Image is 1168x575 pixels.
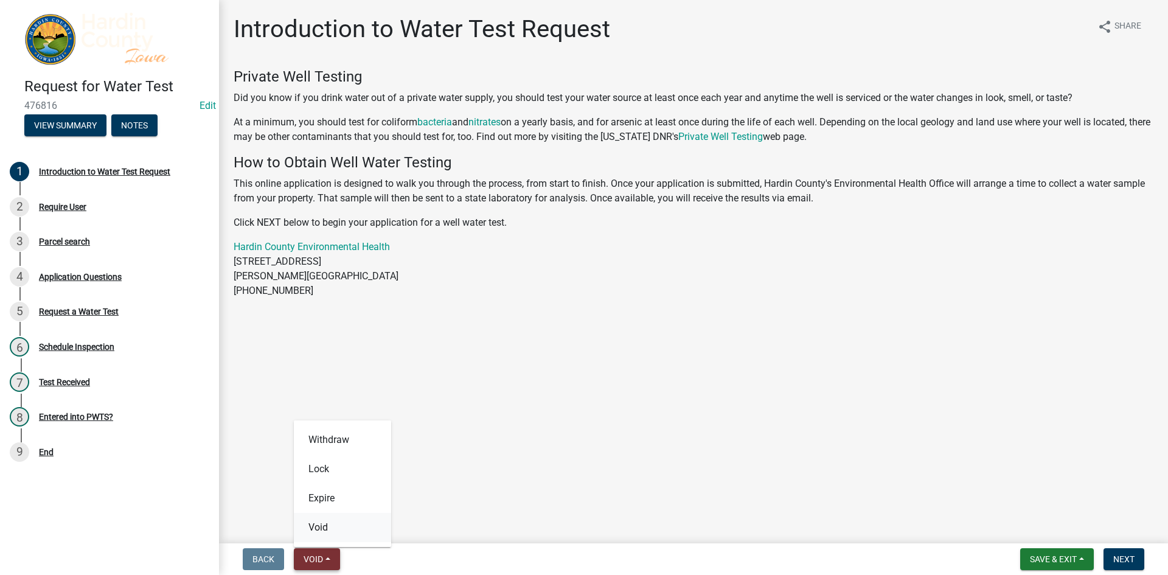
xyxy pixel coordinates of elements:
[24,78,209,96] h4: Request for Water Test
[417,116,452,128] a: bacteria
[200,100,216,111] a: Edit
[234,240,1153,298] p: [STREET_ADDRESS] [PERSON_NAME][GEOGRAPHIC_DATA] [PHONE_NUMBER]
[39,307,119,316] div: Request a Water Test
[294,484,391,513] button: Expire
[39,378,90,386] div: Test Received
[39,448,54,456] div: End
[24,114,106,136] button: View Summary
[24,13,200,65] img: Hardin County, Iowa
[10,302,29,321] div: 5
[234,215,1153,230] p: Click NEXT below to begin your application for a well water test.
[234,241,390,253] a: Hardin County Environmental Health
[10,197,29,217] div: 2
[1088,15,1151,38] button: shareShare
[304,554,323,564] span: Void
[234,68,1153,86] h4: Private Well Testing
[111,122,158,131] wm-modal-confirm: Notes
[39,273,122,281] div: Application Questions
[294,548,340,570] button: Void
[10,337,29,357] div: 6
[10,162,29,181] div: 1
[294,455,391,484] button: Lock
[39,237,90,246] div: Parcel search
[234,176,1153,206] p: This online application is designed to walk you through the process, from start to finish. Once y...
[294,420,391,547] div: Void
[24,122,106,131] wm-modal-confirm: Summary
[1113,554,1135,564] span: Next
[1097,19,1112,34] i: share
[24,100,195,111] span: 476816
[10,232,29,251] div: 3
[678,131,763,142] a: Private Well Testing
[294,513,391,542] button: Void
[234,15,610,44] h1: Introduction to Water Test Request
[1114,19,1141,34] span: Share
[10,442,29,462] div: 9
[10,372,29,392] div: 7
[1030,554,1077,564] span: Save & Exit
[234,154,1153,172] h4: How to Obtain Well Water Testing
[468,116,501,128] a: nitrates
[294,425,391,455] button: Withdraw
[200,100,216,111] wm-modal-confirm: Edit Application Number
[1104,548,1144,570] button: Next
[39,413,113,421] div: Entered into PWTS?
[10,407,29,427] div: 8
[39,203,86,211] div: Require User
[39,343,114,351] div: Schedule Inspection
[1020,548,1094,570] button: Save & Exit
[234,115,1153,144] p: At a minimum, you should test for coliform and on a yearly basis, and for arsenic at least once d...
[10,267,29,287] div: 4
[252,554,274,564] span: Back
[39,167,170,176] div: Introduction to Water Test Request
[243,548,284,570] button: Back
[234,91,1153,105] p: Did you know if you drink water out of a private water supply, you should test your water source ...
[111,114,158,136] button: Notes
